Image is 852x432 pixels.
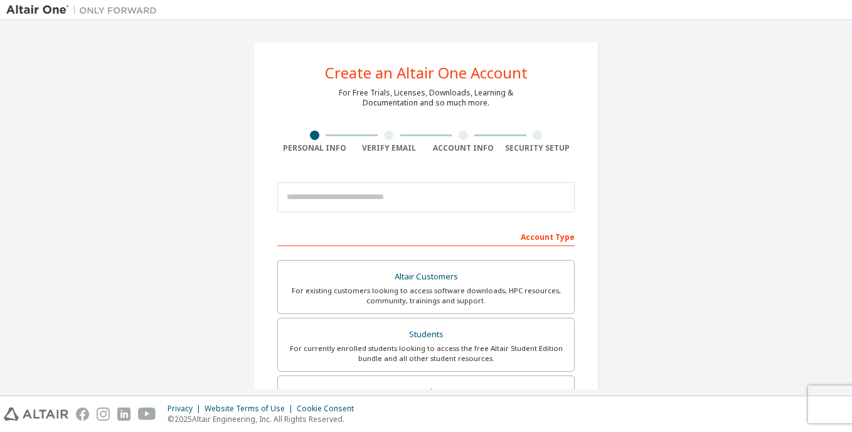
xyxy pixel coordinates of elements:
div: Verify Email [352,143,427,153]
div: Faculty [285,384,567,401]
div: Personal Info [277,143,352,153]
div: For Free Trials, Licenses, Downloads, Learning & Documentation and so much more. [339,88,513,108]
div: Account Info [426,143,501,153]
p: © 2025 Altair Engineering, Inc. All Rights Reserved. [168,414,361,424]
div: Security Setup [501,143,575,153]
div: For currently enrolled students looking to access the free Altair Student Edition bundle and all ... [285,343,567,364]
img: Altair One [6,4,163,16]
div: Account Type [277,226,575,246]
img: instagram.svg [97,408,110,421]
div: For existing customers looking to access software downloads, HPC resources, community, trainings ... [285,286,567,306]
div: Cookie Consent [297,404,361,414]
div: Website Terms of Use [205,404,297,414]
div: Create an Altair One Account [325,65,528,80]
div: Altair Customers [285,268,567,286]
img: linkedin.svg [117,408,130,421]
div: Privacy [168,404,205,414]
div: Students [285,326,567,343]
img: youtube.svg [138,408,156,421]
img: altair_logo.svg [4,408,68,421]
img: facebook.svg [76,408,89,421]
